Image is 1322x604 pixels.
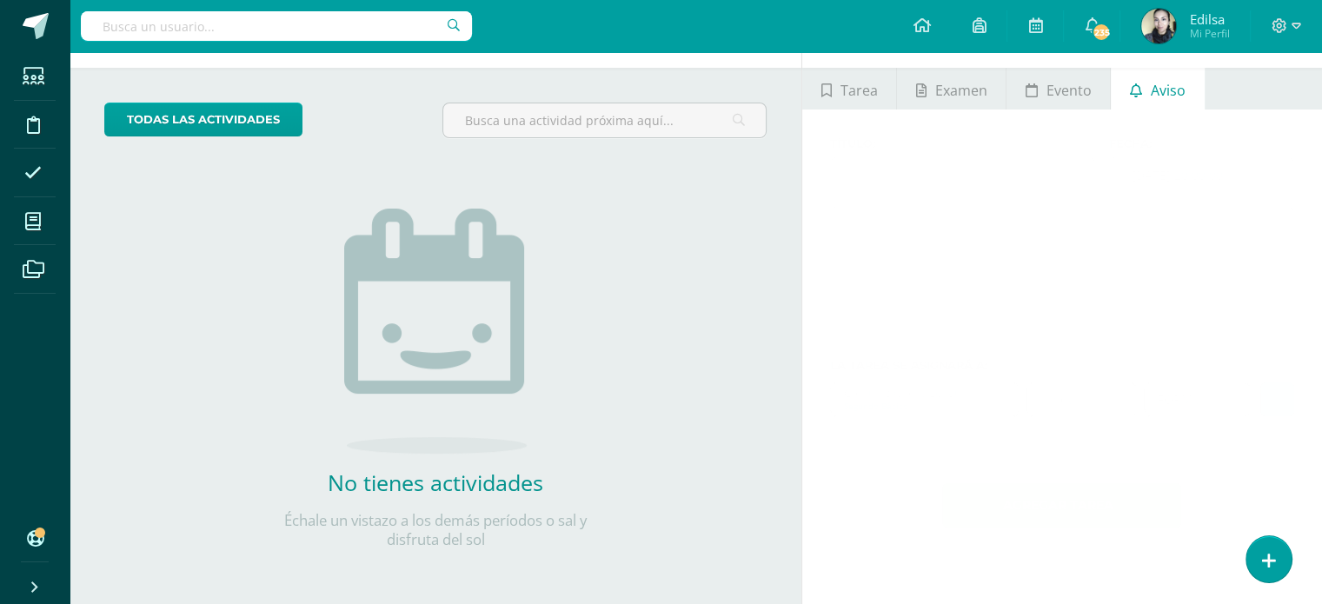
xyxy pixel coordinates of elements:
[1141,9,1176,43] img: 464bce3dffee38d2bb2667354865907a.png
[1046,70,1092,111] span: Evento
[1092,23,1111,42] span: 235
[1040,383,1091,416] span: Unidad 4
[831,383,1019,416] a: Comunicación y Lenguaje, Idioma Extranjero Inglés 'A'Segundo Básico
[262,468,609,497] h2: No tienes actividades
[844,400,973,412] div: Segundo Básico
[1110,158,1293,192] input: Fecha de entrega
[1189,10,1229,28] span: Edilsa
[844,383,973,400] div: Comunicación y Lenguaje, Idioma Extranjero Inglés 'A'
[840,70,878,111] span: Tarea
[830,137,1095,150] label: Título:
[1111,68,1204,110] a: Aviso
[935,70,987,111] span: Examen
[1002,484,1113,527] span: Agregar tarea
[1006,68,1110,110] a: Evento
[443,103,766,137] input: Busca una actividad próxima aquí...
[830,359,1294,372] label: La tarea se asignará a:
[344,209,527,454] img: no_activities.png
[802,68,896,110] a: Tarea
[1189,26,1229,41] span: Mi Perfil
[262,511,609,549] p: Échale un vistazo a los demás períodos o sal y disfruta del sol
[831,158,1094,192] input: Título
[1158,383,1204,416] span: FORMATIVO (60.0%)
[1109,137,1294,150] label: Fecha:
[104,103,302,136] a: todas las Actividades
[1027,383,1137,416] a: Unidad 4
[1145,383,1250,416] a: FORMATIVO (60.0%)
[897,68,1006,110] a: Examen
[1151,70,1186,111] span: Aviso
[81,11,472,41] input: Busca un usuario...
